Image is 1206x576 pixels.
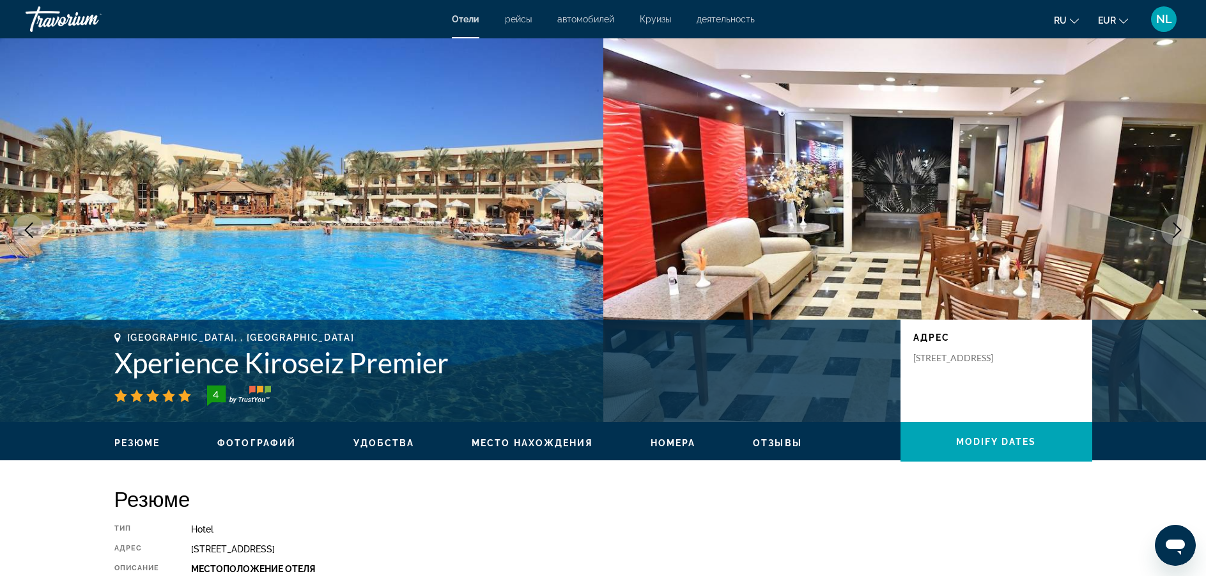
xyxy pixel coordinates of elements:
div: 4 [203,387,229,402]
img: TrustYou guest rating badge [207,385,271,406]
a: Отели [452,14,479,24]
a: деятельность [697,14,755,24]
button: Резюме [114,437,160,449]
span: ru [1054,15,1067,26]
div: Hotel [191,524,1092,534]
span: Отзывы [753,438,802,448]
div: Тип [114,524,160,534]
span: Modify Dates [956,437,1036,447]
span: Резюме [114,438,160,448]
span: Удобства [353,438,414,448]
iframe: Кнопка запуска окна обмена сообщениями [1155,525,1196,566]
h2: Резюме [114,486,1092,511]
span: Место нахождения [472,438,593,448]
button: User Menu [1147,6,1180,33]
span: NL [1156,13,1172,26]
button: Отзывы [753,437,802,449]
button: Место нахождения [472,437,593,449]
div: [STREET_ADDRESS] [191,544,1092,554]
button: Modify Dates [901,422,1092,462]
h1: Xperience Kiroseiz Premier [114,346,888,379]
div: адрес [114,544,160,554]
button: Next image [1161,214,1193,246]
button: Change language [1054,11,1079,29]
p: адрес [913,332,1079,343]
button: Previous image [13,214,45,246]
span: EUR [1098,15,1116,26]
span: Фотографий [217,438,296,448]
a: Travorium [26,3,153,36]
span: [GEOGRAPHIC_DATA], , [GEOGRAPHIC_DATA] [127,332,355,343]
span: Номера [651,438,696,448]
button: Фотографий [217,437,296,449]
a: Круизы [640,14,671,24]
a: рейсы [505,14,532,24]
button: Номера [651,437,696,449]
a: автомобилей [557,14,614,24]
button: Change currency [1098,11,1128,29]
button: Удобства [353,437,414,449]
b: Местоположение Отеля [191,564,315,574]
p: [STREET_ADDRESS] [913,352,1016,364]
